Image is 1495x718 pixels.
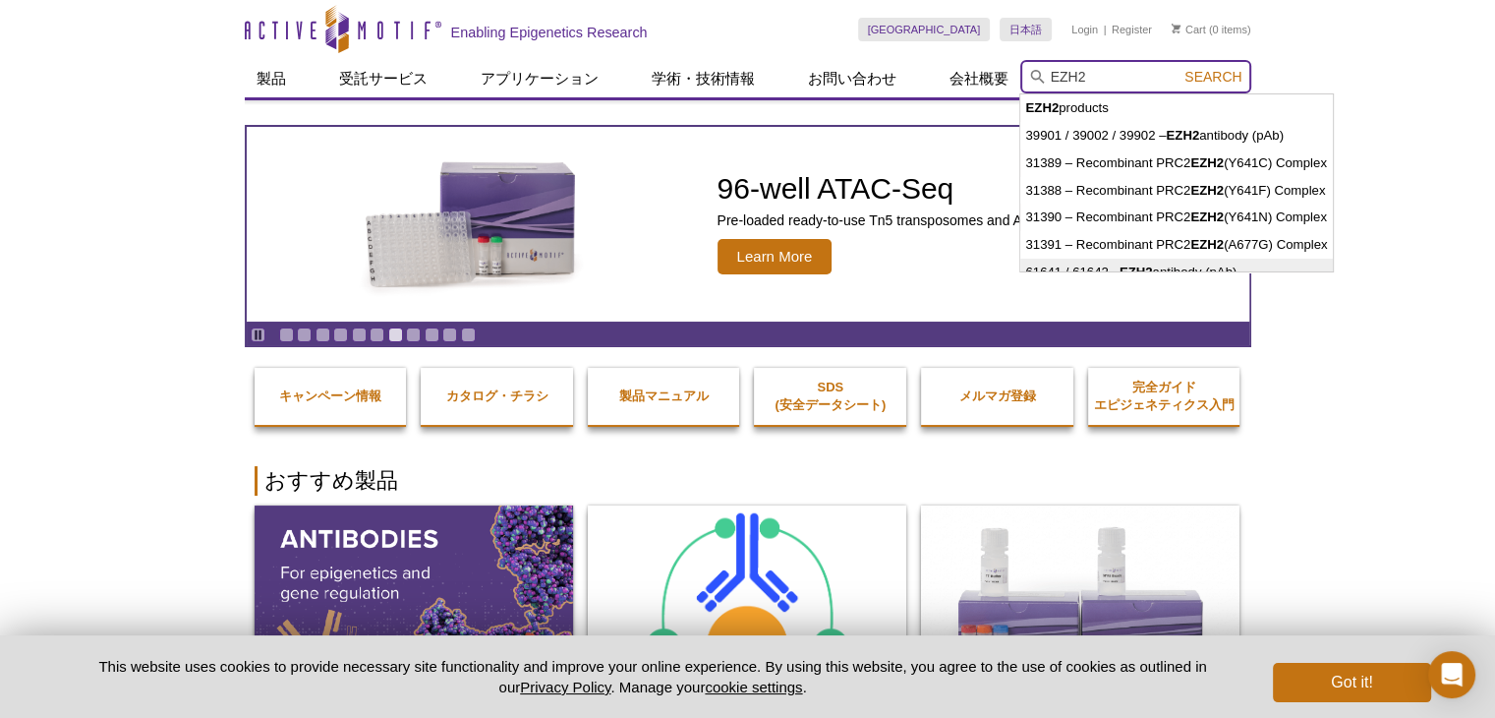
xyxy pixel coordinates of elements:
button: Search [1179,68,1247,86]
a: Go to slide 4 [333,328,348,342]
a: Go to slide 10 [442,328,457,342]
a: 会社概要 [938,60,1020,97]
a: メルマガ登録 [921,368,1073,425]
h2: Enabling Epigenetics Research [451,24,648,41]
strong: EZH2 [1190,237,1224,252]
button: Got it! [1273,663,1430,702]
h2: おすすめ製品 [255,466,1241,496]
h2: 96-well ATAC-Seq [718,174,1146,204]
li: 31390 – Recombinant PRC2 (Y641N) Complex [1020,204,1332,231]
a: Privacy Policy [520,679,610,695]
strong: EZH2 [1025,100,1059,115]
a: Toggle autoplay [251,328,265,342]
a: 完全ガイドエピジェネティクス入門 [1088,359,1240,434]
p: This website uses cookies to provide necessary site functionality and improve your online experie... [65,656,1241,697]
input: Keyword, Cat. No. [1020,60,1251,93]
a: アプリケーション [469,60,610,97]
a: Go to slide 3 [316,328,330,342]
a: キャンペーン情報 [255,368,407,425]
li: 31389 – Recombinant PRC2 (Y641C) Complex [1020,150,1332,177]
a: Cart [1172,23,1206,36]
article: 96-well ATAC-Seq [247,127,1249,322]
a: Go to slide 1 [279,328,294,342]
li: products [1020,94,1332,122]
a: Register [1112,23,1152,36]
strong: EZH2 [1190,183,1224,198]
li: 31391 – Recombinant PRC2 (A677G) Complex [1020,231,1332,259]
span: Learn More [718,239,833,274]
a: Go to slide 11 [461,328,476,342]
button: cookie settings [705,679,802,695]
li: 61641 / 61642 – antibody (pAb) [1020,259,1332,286]
img: All Antibodies [255,506,573,698]
a: 製品 [245,60,298,97]
a: Go to slide 9 [425,328,439,342]
strong: メルマガ登録 [958,389,1035,403]
span: Search [1184,69,1241,85]
div: Open Intercom Messenger [1428,651,1475,698]
img: ChIC/CUT&RUN Assay Kit [588,506,906,699]
p: Pre-loaded ready-to-use Tn5 transposomes and ATAC-Seq Buffer Set. [718,211,1146,229]
a: カタログ・チラシ [421,368,573,425]
strong: カタログ・チラシ [445,389,547,403]
strong: 製品マニュアル [619,389,709,403]
a: Go to slide 2 [297,328,312,342]
strong: EZH2 [1166,128,1199,143]
a: Go to slide 7 [388,328,403,342]
a: 日本語 [1000,18,1052,41]
img: Active Motif Kit photo [349,150,595,298]
a: Go to slide 6 [370,328,384,342]
a: Login [1071,23,1098,36]
a: Go to slide 8 [406,328,421,342]
a: 製品マニュアル [588,368,740,425]
img: Your Cart [1172,24,1180,33]
strong: EZH2 [1190,209,1224,224]
img: DNA Library Prep Kit for Illumina [921,506,1239,698]
a: [GEOGRAPHIC_DATA] [858,18,991,41]
a: 受託サービス [327,60,439,97]
a: 学術・技術情報 [640,60,767,97]
strong: 完全ガイド エピジェネティクス入門 [1094,380,1235,412]
strong: キャンペーン情報 [279,389,381,403]
li: 31388 – Recombinant PRC2 (Y641F) Complex [1020,177,1332,205]
strong: EZH2 [1120,265,1153,279]
strong: EZH2 [1190,155,1224,170]
a: お問い合わせ [796,60,908,97]
a: SDS(安全データシート) [754,359,906,434]
a: Active Motif Kit photo 96-well ATAC-Seq Pre-loaded ready-to-use Tn5 transposomes and ATAC-Seq Buf... [247,127,1249,322]
strong: SDS (安全データシート) [775,380,886,412]
li: | [1104,18,1107,41]
a: Go to slide 5 [352,328,367,342]
li: 39901 / 39002 / 39902 – antibody (pAb) [1020,122,1332,150]
li: (0 items) [1172,18,1251,41]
